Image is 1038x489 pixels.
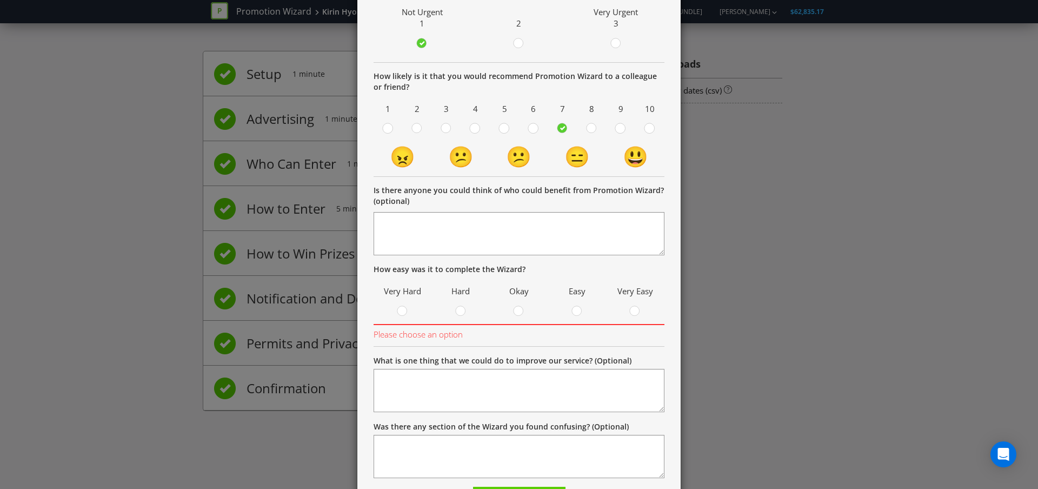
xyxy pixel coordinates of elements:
span: 4 [463,101,487,117]
div: Open Intercom Messenger [990,441,1016,467]
span: Very Easy [611,283,659,300]
p: How easy was it to complete the Wizard? [374,264,664,275]
span: 9 [609,101,633,117]
p: Is there anyone you could think of who could benefit from Promotion Wizard? (optional) [374,185,664,207]
span: 3 [435,101,458,117]
span: Okay [495,283,543,300]
td: 😠 [374,142,432,171]
span: 8 [580,101,604,117]
span: Easy [554,283,601,300]
span: Please choose an option [374,325,664,341]
span: 7 [551,101,575,117]
span: 1 [376,101,400,117]
span: 3 [614,18,618,29]
td: 😃 [606,142,664,171]
span: 2 [405,101,429,117]
p: How likely is it that you would recommend Promotion Wizard to a colleague or friend? [374,71,664,92]
span: 5 [493,101,516,117]
span: Very Urgent [594,6,638,17]
span: 2 [516,18,521,29]
span: Hard [437,283,485,300]
span: Very Hard [379,283,427,300]
td: 😕 [432,142,490,171]
td: 😑 [548,142,607,171]
td: 😕 [490,142,548,171]
span: Not Urgent [402,6,443,17]
span: 10 [638,101,662,117]
span: 6 [522,101,545,117]
label: What is one thing that we could do to improve our service? (Optional) [374,355,631,366]
span: 1 [420,18,424,29]
label: Was there any section of the Wizard you found confusing? (Optional) [374,421,629,432]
